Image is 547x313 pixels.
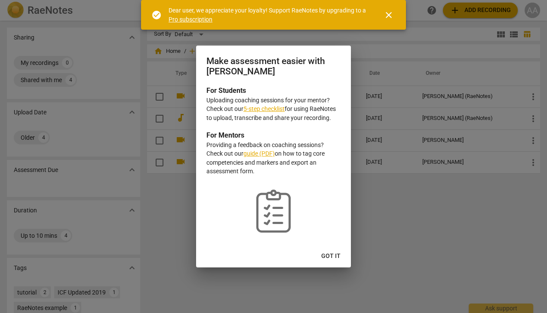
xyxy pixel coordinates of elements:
[169,16,212,23] a: Pro subscription
[243,150,275,157] a: guide (PDF)
[206,56,341,77] h2: Make assessment easier with [PERSON_NAME]
[206,131,244,139] b: For Mentors
[206,86,246,95] b: For Students
[151,10,162,20] span: check_circle
[378,5,399,25] button: Close
[206,141,341,176] p: Providing a feedback on coaching sessions? Check out our on how to tag core competencies and mark...
[384,10,394,20] span: close
[169,6,368,24] div: Dear user, we appreciate your loyalty! Support RaeNotes by upgrading to a
[243,105,285,112] a: 5-step checklist
[206,96,341,123] p: Uploading coaching sessions for your mentor? Check out our for using RaeNotes to upload, transcri...
[321,252,341,261] span: Got it
[314,249,347,264] button: Got it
